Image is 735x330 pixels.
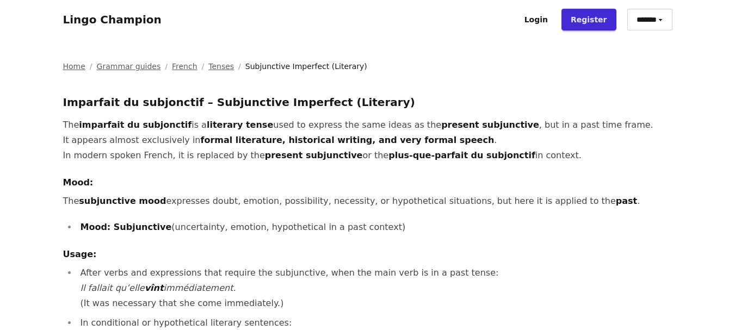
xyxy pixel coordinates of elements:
h4: Mood: [63,176,672,189]
strong: subjunctive mood [79,196,166,206]
em: Il fallait qu’elle immédiatement. [81,283,236,293]
a: Login [515,9,557,30]
strong: plus-que-parfait du subjonctif [388,150,535,160]
a: Lingo Champion [63,13,162,26]
span: Subjunctive Imperfect (Literary) [245,61,367,72]
li: (uncertainty, emotion, hypothetical in a past context) [77,220,672,235]
a: Home [63,61,85,72]
span: / [238,61,241,72]
span: / [202,61,205,72]
strong: present subjunctive [441,120,539,130]
h3: Imparfait du subjonctif – Subjunctive Imperfect (Literary) [63,94,672,111]
a: Grammar guides [97,61,161,72]
p: The expresses doubt, emotion, possibility, necessity, or hypothetical situations, but here it is ... [63,194,672,209]
strong: past [616,196,637,206]
a: Register [561,9,616,30]
h4: Usage: [63,248,672,261]
span: / [90,61,92,72]
span: / [165,61,168,72]
strong: formal literature, historical writing, and very formal speech [200,135,494,145]
li: After verbs and expressions that require the subjunctive, when the main verb is in a past tense: ... [77,265,672,311]
strong: vînt [145,283,164,293]
strong: imparfait du subjonctif [79,120,192,130]
strong: Mood: Subjunctive [81,222,172,232]
nav: Breadcrumb [63,61,672,72]
strong: literary tense [207,120,273,130]
a: French [172,61,197,72]
strong: present subjunctive [265,150,363,160]
a: Tenses [208,61,234,72]
p: The is a used to express the same ideas as the , but in a past time frame. It appears almost excl... [63,117,672,163]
